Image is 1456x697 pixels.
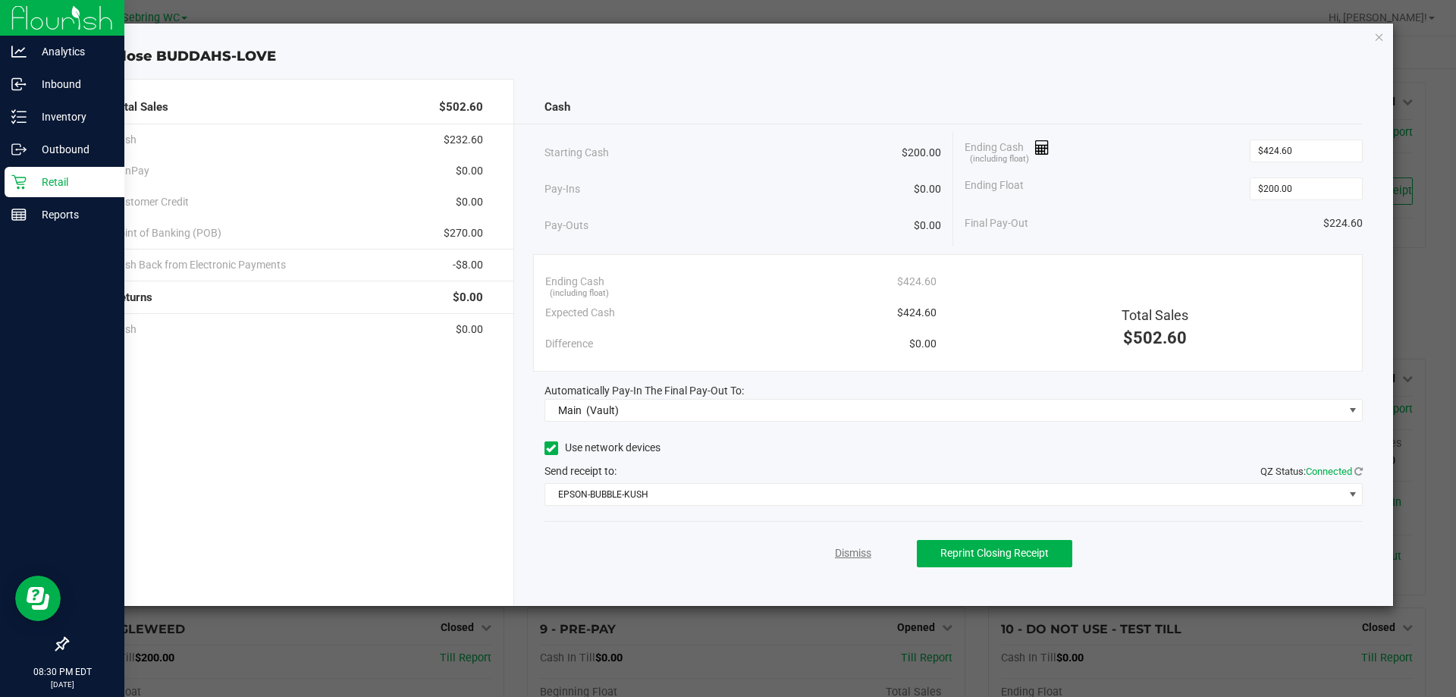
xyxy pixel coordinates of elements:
span: $224.60 [1323,215,1363,231]
span: Ending Float [965,177,1024,200]
span: Send receipt to: [544,465,617,477]
p: Outbound [27,140,118,159]
p: Inventory [27,108,118,126]
span: $502.60 [439,99,483,116]
inline-svg: Inbound [11,77,27,92]
span: Pay-Outs [544,218,588,234]
span: $424.60 [897,274,937,290]
span: $424.60 [897,305,937,321]
span: $0.00 [914,218,941,234]
span: Main [558,404,582,416]
span: $0.00 [456,194,483,210]
span: Point of Banking (POB) [112,225,221,241]
span: Cash [544,99,570,116]
inline-svg: Analytics [11,44,27,59]
p: Analytics [27,42,118,61]
span: $502.60 [1123,328,1187,347]
inline-svg: Retail [11,174,27,190]
label: Use network devices [544,440,661,456]
span: $270.00 [444,225,483,241]
div: Close BUDDAHS-LOVE [74,46,1394,67]
span: Cash Back from Electronic Payments [112,257,286,273]
span: (including float) [970,153,1029,166]
span: Final Pay-Out [965,215,1028,231]
p: [DATE] [7,679,118,690]
span: EPSON-BUBBLE-KUSH [545,484,1344,505]
p: Reports [27,206,118,224]
span: $0.00 [453,289,483,306]
span: $0.00 [456,322,483,338]
span: Ending Cash [545,274,604,290]
span: $0.00 [456,163,483,179]
div: Returns [112,281,483,314]
a: Dismiss [835,545,871,561]
span: $232.60 [444,132,483,148]
span: Difference [545,336,593,352]
span: Pay-Ins [544,181,580,197]
p: Inbound [27,75,118,93]
span: $200.00 [902,145,941,161]
span: Customer Credit [112,194,189,210]
inline-svg: Outbound [11,142,27,157]
p: 08:30 PM EDT [7,665,118,679]
span: $0.00 [914,181,941,197]
span: QZ Status: [1260,466,1363,477]
span: $0.00 [909,336,937,352]
span: Total Sales [112,99,168,116]
span: (including float) [550,287,609,300]
inline-svg: Inventory [11,109,27,124]
span: Connected [1306,466,1352,477]
button: Reprint Closing Receipt [917,540,1072,567]
span: Total Sales [1122,307,1188,323]
span: Ending Cash [965,140,1050,162]
p: Retail [27,173,118,191]
inline-svg: Reports [11,207,27,222]
iframe: Resource center [15,576,61,621]
span: CanPay [112,163,149,179]
span: Automatically Pay-In The Final Pay-Out To: [544,385,744,397]
span: Reprint Closing Receipt [940,547,1049,559]
span: Starting Cash [544,145,609,161]
span: Expected Cash [545,305,615,321]
span: (Vault) [586,404,619,416]
span: -$8.00 [453,257,483,273]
